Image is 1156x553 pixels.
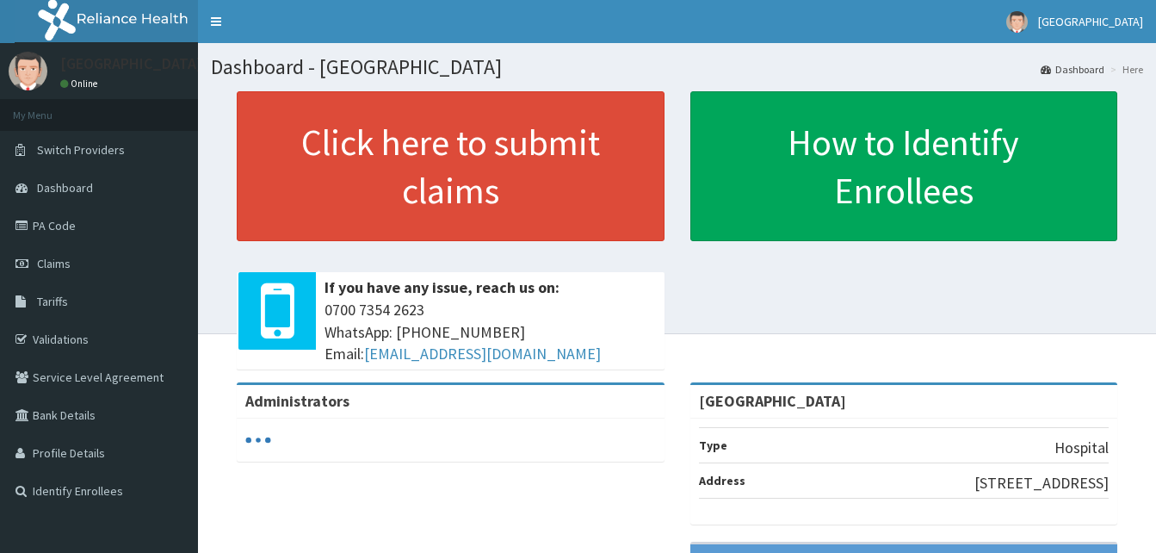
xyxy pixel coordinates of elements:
[1038,14,1143,29] span: [GEOGRAPHIC_DATA]
[37,142,125,158] span: Switch Providers
[1041,62,1104,77] a: Dashboard
[690,91,1118,241] a: How to Identify Enrollees
[364,344,601,363] a: [EMAIL_ADDRESS][DOMAIN_NAME]
[37,294,68,309] span: Tariffs
[325,299,656,365] span: 0700 7354 2623 WhatsApp: [PHONE_NUMBER] Email:
[37,180,93,196] span: Dashboard
[699,473,745,488] b: Address
[37,256,71,271] span: Claims
[211,56,1143,78] h1: Dashboard - [GEOGRAPHIC_DATA]
[245,427,271,453] svg: audio-loading
[699,391,846,411] strong: [GEOGRAPHIC_DATA]
[1054,437,1109,459] p: Hospital
[245,391,349,411] b: Administrators
[237,91,665,241] a: Click here to submit claims
[974,472,1109,494] p: [STREET_ADDRESS]
[699,438,727,453] b: Type
[60,56,202,71] p: [GEOGRAPHIC_DATA]
[60,78,102,90] a: Online
[1106,62,1143,77] li: Here
[1006,11,1028,33] img: User Image
[325,277,559,297] b: If you have any issue, reach us on:
[9,52,47,90] img: User Image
